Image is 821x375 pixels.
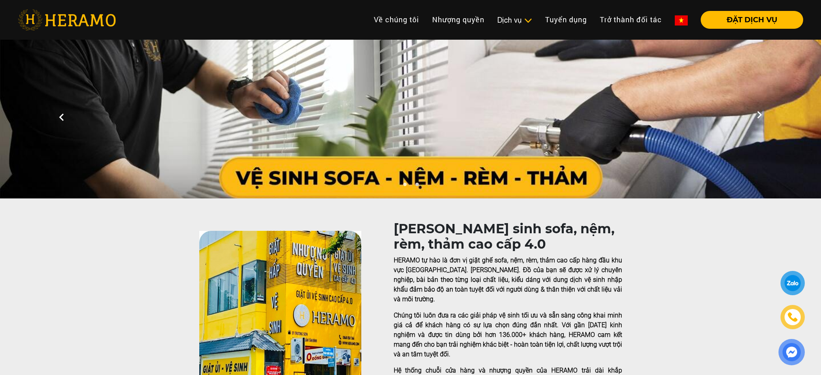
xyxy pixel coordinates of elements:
h1: [PERSON_NAME] sinh sofa, nệm, rèm, thảm cao cấp 4.0 [394,221,622,252]
button: ĐẶT DỊCH VỤ [701,11,803,29]
a: ĐẶT DỊCH VỤ [694,16,803,23]
img: heramo-logo.png [18,9,116,30]
p: HERAMO tự hào là đơn vị giặt ghế sofa, nệm, rèm, thảm cao cấp hàng đầu khu vực [GEOGRAPHIC_DATA].... [394,256,622,304]
div: Dịch vụ [497,15,532,26]
img: phone-icon [787,311,799,323]
p: Chúng tôi luôn đưa ra các giải pháp vệ sinh tối ưu và sẵn sàng công khai minh giá cả để khách hàn... [394,311,622,359]
a: Nhượng quyền [426,11,491,28]
button: 1 [401,182,409,190]
a: Trở thành đối tác [593,11,668,28]
img: vn-flag.png [675,15,688,26]
a: Về chúng tôi [367,11,426,28]
a: phone-icon [781,305,804,329]
img: subToggleIcon [524,17,532,25]
button: 2 [413,182,421,190]
a: Tuyển dụng [539,11,593,28]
